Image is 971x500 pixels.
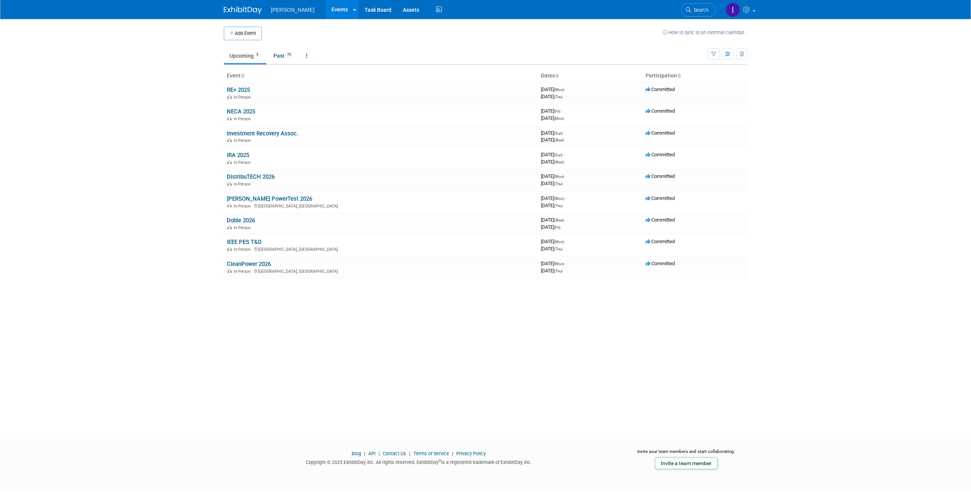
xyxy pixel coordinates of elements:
a: Invite a team member [655,457,718,469]
span: In-Person [234,225,253,230]
span: - [565,86,566,92]
span: In-Person [234,247,253,252]
th: Event [224,69,538,82]
img: In-Person Event [227,116,232,120]
span: - [565,173,566,179]
span: Search [691,7,709,13]
a: Blog [352,451,361,456]
a: Sort by Start Date [555,72,559,79]
span: (Fri) [554,109,560,113]
span: - [561,108,562,114]
a: Privacy Policy [456,451,486,456]
span: Committed [646,239,675,244]
a: Sort by Participation Type [677,72,681,79]
a: Doble 2026 [227,217,255,224]
span: Committed [646,152,675,157]
span: (Mon) [554,197,564,201]
span: [DATE] [541,159,564,165]
span: | [407,451,412,456]
img: In-Person Event [227,204,232,208]
img: In-Person Event [227,95,232,99]
th: Participation [643,69,747,82]
span: Committed [646,217,675,223]
span: In-Person [234,138,253,143]
a: Search [681,3,716,17]
span: Committed [646,130,675,136]
a: CleanPower 2026 [227,261,271,267]
span: - [565,195,566,201]
span: [DATE] [541,173,566,179]
span: (Thu) [554,247,562,251]
span: (Wed) [554,218,564,222]
span: (Wed) [554,138,564,142]
span: 75 [285,52,293,58]
a: How to sync to an external calendar... [663,30,747,35]
span: (Mon) [554,116,564,121]
a: [PERSON_NAME] PowerTest 2026 [227,195,312,202]
span: | [450,451,455,456]
span: [DATE] [541,224,560,230]
span: | [377,451,382,456]
span: In-Person [234,204,253,209]
img: In-Person Event [227,225,232,229]
span: - [564,152,565,157]
span: Committed [646,195,675,201]
a: IEEE PES T&D [227,239,262,245]
img: Isabella DeJulia [726,3,740,17]
span: [DATE] [541,239,566,244]
span: [DATE] [541,261,566,266]
span: In-Person [234,269,253,274]
span: (Thu) [554,269,562,273]
span: (Fri) [554,225,560,230]
img: In-Person Event [227,138,232,142]
a: RE+ 2025 [227,86,250,93]
span: Committed [646,108,675,114]
span: - [565,239,566,244]
img: ExhibitDay [224,6,262,14]
span: (Mon) [554,262,564,266]
img: In-Person Event [227,269,232,273]
div: [GEOGRAPHIC_DATA], [GEOGRAPHIC_DATA] [227,203,535,209]
a: Sort by Event Name [240,72,244,79]
button: Add Event [224,27,262,40]
span: - [564,130,565,136]
span: In-Person [234,116,253,121]
span: [DATE] [541,246,562,252]
a: Terms of Service [413,451,449,456]
span: [DATE] [541,86,566,92]
span: (Sun) [554,153,562,157]
span: [PERSON_NAME] [271,7,314,13]
span: [DATE] [541,195,566,201]
span: [DATE] [541,217,566,223]
span: In-Person [234,160,253,165]
div: [GEOGRAPHIC_DATA], [GEOGRAPHIC_DATA] [227,246,535,252]
a: DistribuTECH 2026 [227,173,275,180]
span: (Sun) [554,131,562,135]
th: Dates [538,69,643,82]
span: Committed [646,173,675,179]
span: (Thu) [554,95,562,99]
span: [DATE] [541,115,564,121]
img: In-Person Event [227,247,232,251]
span: | [362,451,367,456]
span: [DATE] [541,203,562,208]
a: NECA 2025 [227,108,255,115]
span: Committed [646,86,675,92]
span: [DATE] [541,137,564,143]
a: Investment Recovery Assoc. [227,130,298,137]
span: (Thu) [554,182,562,186]
img: In-Person Event [227,182,232,186]
span: Committed [646,261,675,266]
span: 9 [254,52,261,58]
span: [DATE] [541,130,565,136]
div: Copyright © 2025 ExhibitDay, Inc. All rights reserved. ExhibitDay is a registered trademark of Ex... [224,457,614,466]
span: - [565,261,566,266]
span: [DATE] [541,108,562,114]
span: In-Person [234,182,253,187]
div: Invite your team members and start collaborating: [625,448,748,460]
span: (Mon) [554,175,564,179]
span: (Mon) [554,88,564,92]
span: [DATE] [541,94,562,99]
span: In-Person [234,95,253,100]
img: In-Person Event [227,160,232,164]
